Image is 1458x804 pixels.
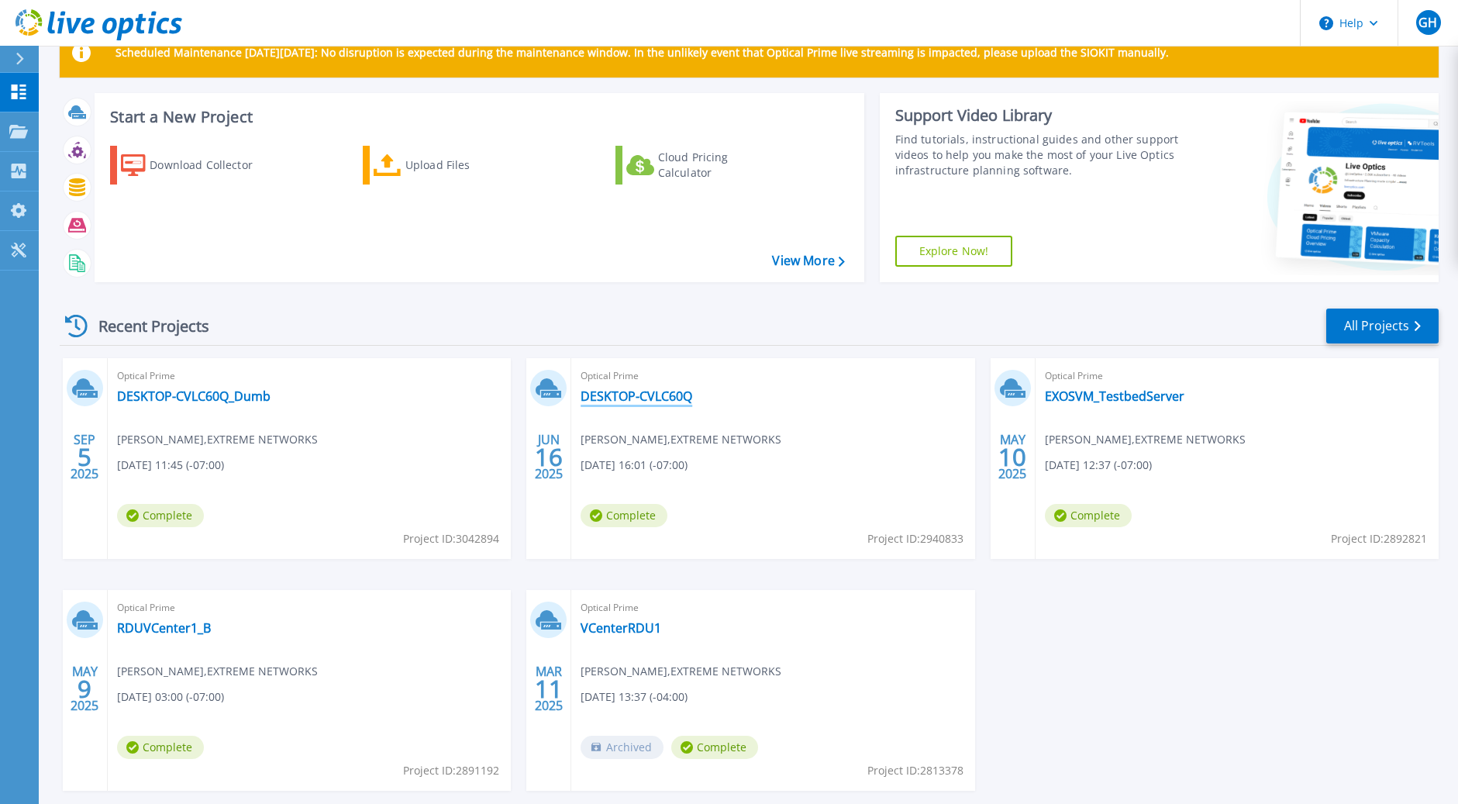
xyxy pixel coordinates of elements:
div: MAR 2025 [534,661,564,717]
span: Optical Prime [581,367,965,385]
div: MAY 2025 [998,429,1027,485]
span: Project ID: 3042894 [403,530,499,547]
span: [PERSON_NAME] , EXTREME NETWORKS [117,663,318,680]
span: Project ID: 2813378 [867,762,963,779]
span: [PERSON_NAME] , EXTREME NETWORKS [581,663,781,680]
span: [DATE] 13:37 (-04:00) [581,688,688,706]
div: Recent Projects [60,307,230,345]
span: [DATE] 16:01 (-07:00) [581,457,688,474]
span: Complete [117,504,204,527]
span: Project ID: 2892821 [1331,530,1427,547]
div: SEP 2025 [70,429,99,485]
a: DESKTOP-CVLC60Q [581,388,692,404]
span: 10 [998,450,1026,464]
span: Complete [117,736,204,759]
a: Cloud Pricing Calculator [615,146,788,185]
a: View More [772,254,844,268]
h3: Start a New Project [110,109,844,126]
span: Complete [1045,504,1132,527]
a: EXOSVM_TestbedServer [1045,388,1184,404]
span: Archived [581,736,664,759]
span: [DATE] 11:45 (-07:00) [117,457,224,474]
span: 5 [78,450,91,464]
div: Upload Files [405,150,529,181]
span: [DATE] 03:00 (-07:00) [117,688,224,706]
a: Explore Now! [895,236,1013,267]
a: DESKTOP-CVLC60Q_Dumb [117,388,271,404]
a: Upload Files [363,146,536,185]
span: 11 [535,682,563,695]
span: Complete [581,504,667,527]
span: GH [1418,16,1437,29]
span: [PERSON_NAME] , EXTREME NETWORKS [1045,431,1246,448]
span: Optical Prime [1045,367,1429,385]
span: [PERSON_NAME] , EXTREME NETWORKS [117,431,318,448]
span: Complete [671,736,758,759]
span: Project ID: 2940833 [867,530,963,547]
span: Optical Prime [117,599,502,616]
a: VCenterRDU1 [581,620,661,636]
div: Find tutorials, instructional guides and other support videos to help you make the most of your L... [895,132,1180,178]
a: All Projects [1326,309,1439,343]
span: [DATE] 12:37 (-07:00) [1045,457,1152,474]
div: MAY 2025 [70,661,99,717]
a: RDUVCenter1_B [117,620,211,636]
span: 9 [78,682,91,695]
span: [PERSON_NAME] , EXTREME NETWORKS [581,431,781,448]
div: Support Video Library [895,105,1180,126]
span: 16 [535,450,563,464]
span: Project ID: 2891192 [403,762,499,779]
div: Download Collector [150,150,274,181]
span: Optical Prime [581,599,965,616]
span: Optical Prime [117,367,502,385]
div: Cloud Pricing Calculator [658,150,782,181]
div: JUN 2025 [534,429,564,485]
a: Download Collector [110,146,283,185]
p: Scheduled Maintenance [DATE][DATE]: No disruption is expected during the maintenance window. In t... [115,47,1169,59]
